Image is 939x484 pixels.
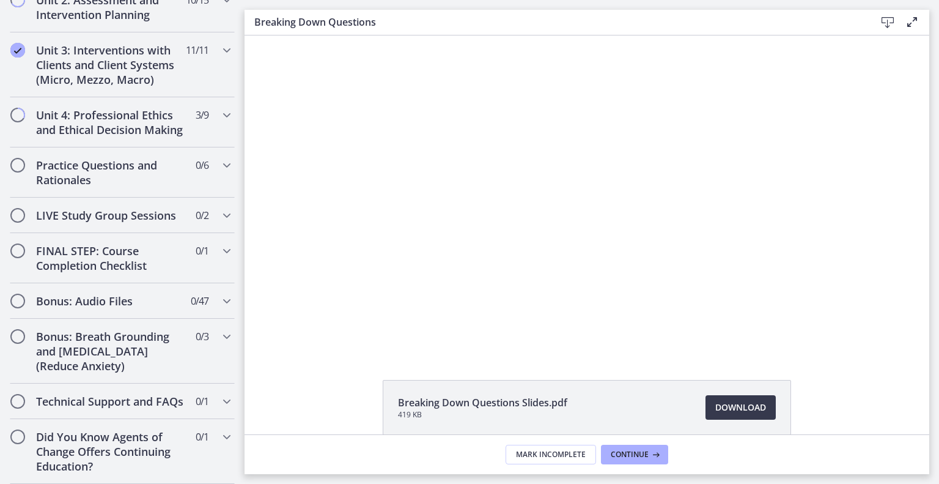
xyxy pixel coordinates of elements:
[36,329,185,373] h2: Bonus: Breath Grounding and [MEDICAL_DATA] (Reduce Anxiety)
[254,15,856,29] h3: Breaking Down Questions
[705,395,776,420] a: Download
[36,394,185,409] h2: Technical Support and FAQs
[196,394,208,409] span: 0 / 1
[611,450,649,460] span: Continue
[398,410,567,420] span: 419 KB
[10,43,25,58] i: Completed
[196,158,208,173] span: 0 / 6
[36,158,185,187] h2: Practice Questions and Rationales
[196,108,208,122] span: 3 / 9
[196,208,208,223] span: 0 / 2
[715,400,766,415] span: Download
[36,294,185,308] h2: Bonus: Audio Files
[398,395,567,410] span: Breaking Down Questions Slides.pdf
[506,445,596,464] button: Mark Incomplete
[196,430,208,444] span: 0 / 1
[36,244,185,273] h2: FINAL STEP: Course Completion Checklist
[601,445,668,464] button: Continue
[36,430,185,474] h2: Did You Know Agents of Change Offers Continuing Education?
[36,108,185,137] h2: Unit 4: Professional Ethics and Ethical Decision Making
[191,294,208,308] span: 0 / 47
[245,35,929,352] iframe: Video Lesson
[36,43,185,87] h2: Unit 3: Interventions with Clients and Client Systems (Micro, Mezzo, Macro)
[196,329,208,344] span: 0 / 3
[36,208,185,223] h2: LIVE Study Group Sessions
[516,450,586,460] span: Mark Incomplete
[186,43,208,58] span: 11 / 11
[196,244,208,258] span: 0 / 1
